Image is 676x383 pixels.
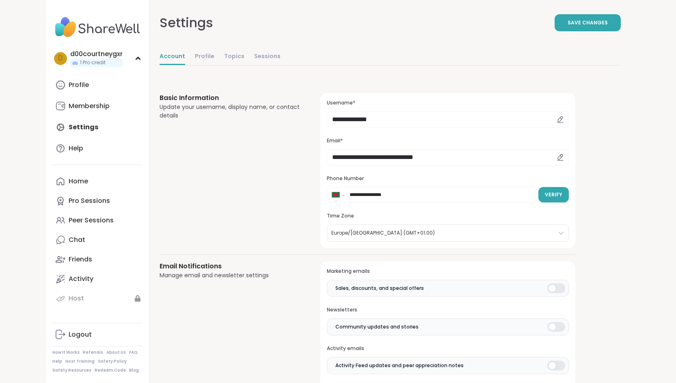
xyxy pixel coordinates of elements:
span: d [58,53,63,64]
a: Referrals [83,350,103,355]
img: ShareWell Nav Logo [52,13,143,41]
a: Friends [52,250,143,269]
div: Host [69,294,84,303]
a: Help [52,139,143,158]
div: Help [69,144,83,153]
a: Profile [52,75,143,95]
div: Membership [69,102,110,111]
h3: Marketing emails [327,268,568,275]
a: Safety Policy [98,359,127,364]
div: Chat [69,235,85,244]
div: Profile [69,81,89,89]
div: Friends [69,255,92,264]
a: Topics [224,49,244,65]
span: 1 Pro credit [80,59,106,66]
a: Account [160,49,185,65]
span: Sales, discounts, and special offers [335,285,424,292]
a: About Us [106,350,126,355]
div: d00courtneygxr [70,50,123,59]
span: Activity Feed updates and peer appreciation notes [335,362,464,369]
a: FAQ [129,350,138,355]
h3: Phone Number [327,175,568,182]
div: Activity [69,274,93,283]
h3: Newsletters [327,307,568,313]
a: Safety Resources [52,368,91,373]
a: Chat [52,230,143,250]
span: Community updates and stories [335,323,419,331]
span: Save Changes [568,19,608,26]
div: Pro Sessions [69,196,110,205]
a: Logout [52,325,143,344]
div: Settings [160,13,213,33]
a: Host [52,289,143,308]
a: How It Works [52,350,80,355]
button: Verify [538,187,569,202]
a: Blog [129,368,139,373]
div: Manage email and newsletter settings [160,271,301,280]
button: Save Changes [555,14,621,31]
div: Logout [69,330,92,339]
a: Peer Sessions [52,211,143,230]
a: Help [52,359,62,364]
div: Home [69,177,88,186]
h3: Activity emails [327,345,568,352]
a: Redeem Code [95,368,126,373]
a: Pro Sessions [52,191,143,211]
h3: Username* [327,100,568,107]
div: Peer Sessions [69,216,114,225]
h3: Email* [327,137,568,144]
h3: Basic Information [160,93,301,103]
a: Sessions [254,49,281,65]
h3: Time Zone [327,213,568,220]
h3: Email Notifications [160,261,301,271]
a: Host Training [65,359,95,364]
div: Update your username, display name, or contact details [160,103,301,120]
a: Membership [52,96,143,116]
a: Profile [195,49,214,65]
span: Verify [545,191,562,198]
a: Activity [52,269,143,289]
a: Home [52,172,143,191]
